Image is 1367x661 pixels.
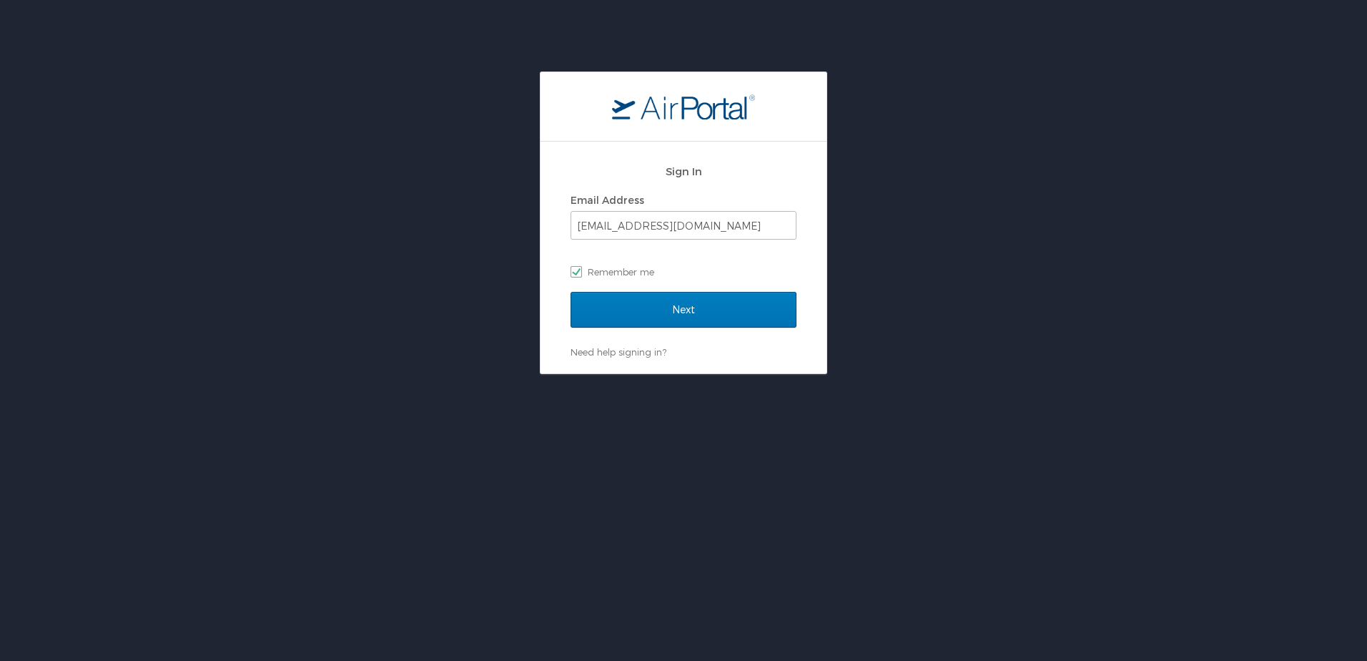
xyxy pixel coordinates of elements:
h2: Sign In [571,163,796,180]
input: Next [571,292,796,328]
a: Need help signing in? [571,346,666,358]
label: Remember me [571,261,796,283]
img: logo [612,94,755,119]
label: Email Address [571,194,644,206]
